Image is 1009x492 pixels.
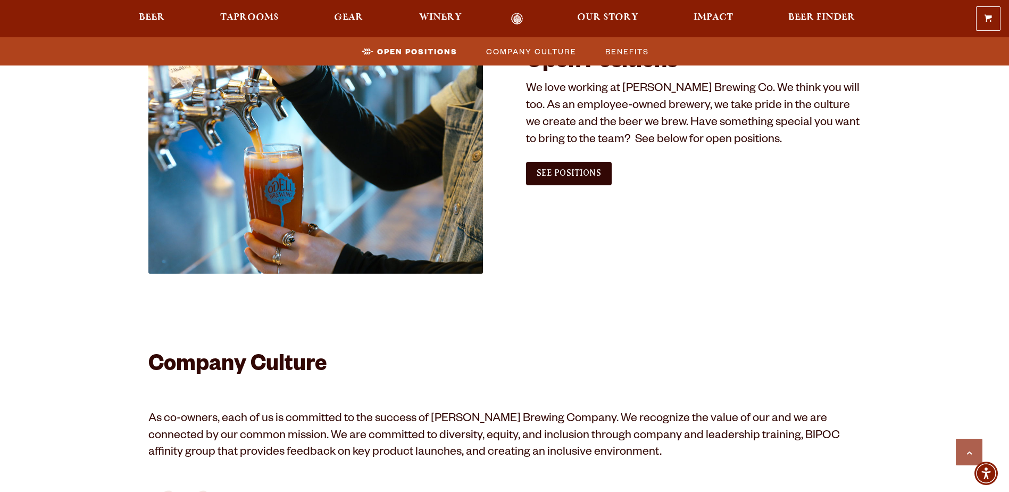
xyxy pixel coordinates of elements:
[486,44,577,59] span: Company Culture
[577,13,638,22] span: Our Story
[355,44,463,59] a: Open Positions
[687,13,740,25] a: Impact
[132,13,172,25] a: Beer
[334,13,363,22] span: Gear
[377,44,457,59] span: Open Positions
[788,13,855,22] span: Beer Finder
[599,44,654,59] a: Benefits
[220,13,279,22] span: Taprooms
[148,51,483,274] img: Jobs_1
[526,162,612,185] a: See Positions
[781,13,862,25] a: Beer Finder
[213,13,286,25] a: Taprooms
[605,44,649,59] span: Benefits
[327,13,370,25] a: Gear
[497,13,537,25] a: Odell Home
[419,13,462,22] span: Winery
[956,439,982,465] a: Scroll to top
[412,13,469,25] a: Winery
[694,13,733,22] span: Impact
[974,462,998,485] div: Accessibility Menu
[139,13,165,22] span: Beer
[480,44,582,59] a: Company Culture
[570,13,645,25] a: Our Story
[148,354,861,379] h2: Company Culture
[537,168,601,178] span: See Positions
[526,81,861,150] p: We love working at [PERSON_NAME] Brewing Co. We think you will too. As an employee-owned brewery,...
[148,413,840,460] span: As co-owners, each of us is committed to the success of [PERSON_NAME] Brewing Company. We recogni...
